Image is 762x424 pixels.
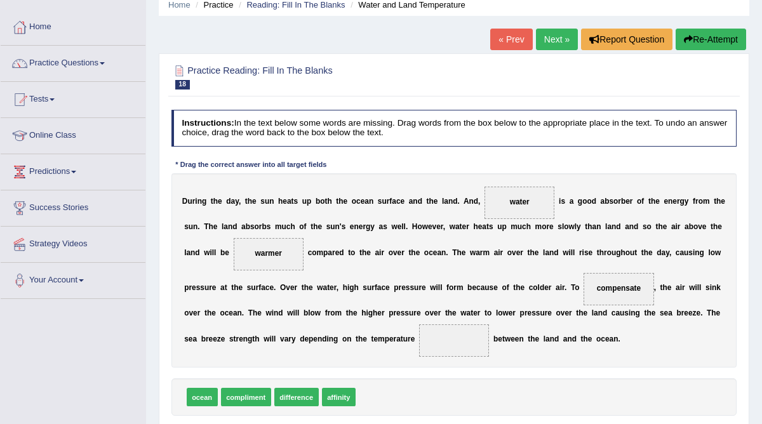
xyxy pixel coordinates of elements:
b: . [197,222,199,231]
b: t [486,222,489,231]
b: l [184,248,186,257]
b: ' [340,222,342,231]
b: f [641,197,644,206]
a: Tests [1,82,145,114]
b: f [389,197,392,206]
b: d [474,197,478,206]
b: o [507,248,512,257]
b: t [359,248,362,257]
b: i [582,248,584,257]
b: o [564,222,568,231]
b: w [563,248,568,257]
b: e [549,222,554,231]
b: i [676,222,678,231]
b: g [366,222,370,231]
b: t [427,197,429,206]
b: m [483,248,490,257]
b: e [398,222,402,231]
b: w [450,222,455,231]
b: o [320,197,324,206]
b: , [443,222,445,231]
b: l [404,222,406,231]
b: h [313,222,317,231]
b: l [214,248,216,257]
h4: In the text below some words are missing. Drag words from the box below to the appropriate place ... [171,110,737,146]
b: a [494,248,498,257]
b: o [389,248,393,257]
b: u [382,197,386,206]
b: s [489,222,493,231]
b: Instructions: [182,118,234,128]
b: r [192,197,196,206]
b: o [582,197,587,206]
b: h [338,197,343,206]
b: t [336,197,338,206]
b: m [275,222,282,231]
b: r [480,248,483,257]
b: r [630,197,633,206]
b: h [411,248,415,257]
b: t [641,248,644,257]
b: d [592,197,596,206]
b: s [584,248,589,257]
b: a [444,197,448,206]
b: h [620,248,625,257]
b: e [401,197,405,206]
b: l [222,222,224,231]
b: u [630,248,634,257]
b: D [182,197,188,206]
b: a [592,222,597,231]
b: b [246,222,250,231]
b: w [569,222,575,231]
b: t [634,248,637,257]
b: e [721,197,725,206]
b: t [348,248,351,257]
b: o [625,248,630,257]
b: n [549,248,554,257]
b: e [655,197,660,206]
b: u [612,248,616,257]
b: n [228,222,232,231]
b: w [422,222,428,231]
b: l [212,248,214,257]
b: e [433,248,438,257]
b: e [283,197,287,206]
b: v [432,222,437,231]
b: r [520,248,523,257]
b: r [381,248,384,257]
b: u [187,197,192,206]
b: h [362,248,366,257]
b: r [579,248,582,257]
a: Home [1,10,145,41]
b: e [516,248,521,257]
b: e [478,222,483,231]
b: e [428,222,432,231]
b: o [417,222,422,231]
b: b [316,197,320,206]
b: , [239,197,241,206]
b: h [713,222,718,231]
b: h [248,197,252,206]
b: s [326,222,331,231]
b: T [452,248,457,257]
b: y [370,222,375,231]
b: t [714,197,716,206]
b: d [418,197,422,206]
button: Re-Attempt [676,29,746,50]
b: a [375,248,379,257]
b: o [299,222,304,231]
b: e [218,197,222,206]
b: n [413,197,417,206]
b: t [711,222,713,231]
b: e [225,248,229,257]
b: o [693,222,698,231]
b: n [269,197,274,206]
b: f [693,197,695,206]
b: w [204,248,210,257]
b: t [655,222,658,231]
b: e [252,197,257,206]
b: a [392,197,396,206]
b: e [625,197,630,206]
b: d [634,222,638,231]
b: u [302,197,307,206]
